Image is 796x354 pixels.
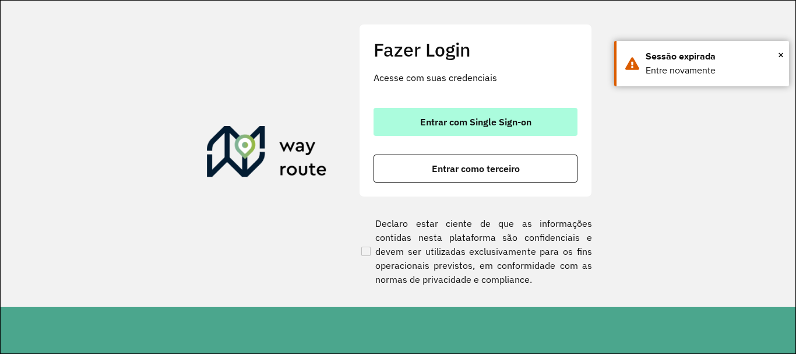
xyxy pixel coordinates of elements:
button: button [374,155,577,183]
button: Close [778,46,784,64]
div: Sessão expirada [646,50,780,64]
div: Entre novamente [646,64,780,78]
span: Entrar com Single Sign-on [420,117,531,127]
button: button [374,108,577,136]
label: Declaro estar ciente de que as informações contidas nesta plataforma são confidenciais e devem se... [359,216,592,286]
span: × [778,46,784,64]
span: Entrar como terceiro [432,164,520,173]
h2: Fazer Login [374,38,577,61]
img: Roteirizador AmbevTech [207,126,327,182]
p: Acesse com suas credenciais [374,71,577,85]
